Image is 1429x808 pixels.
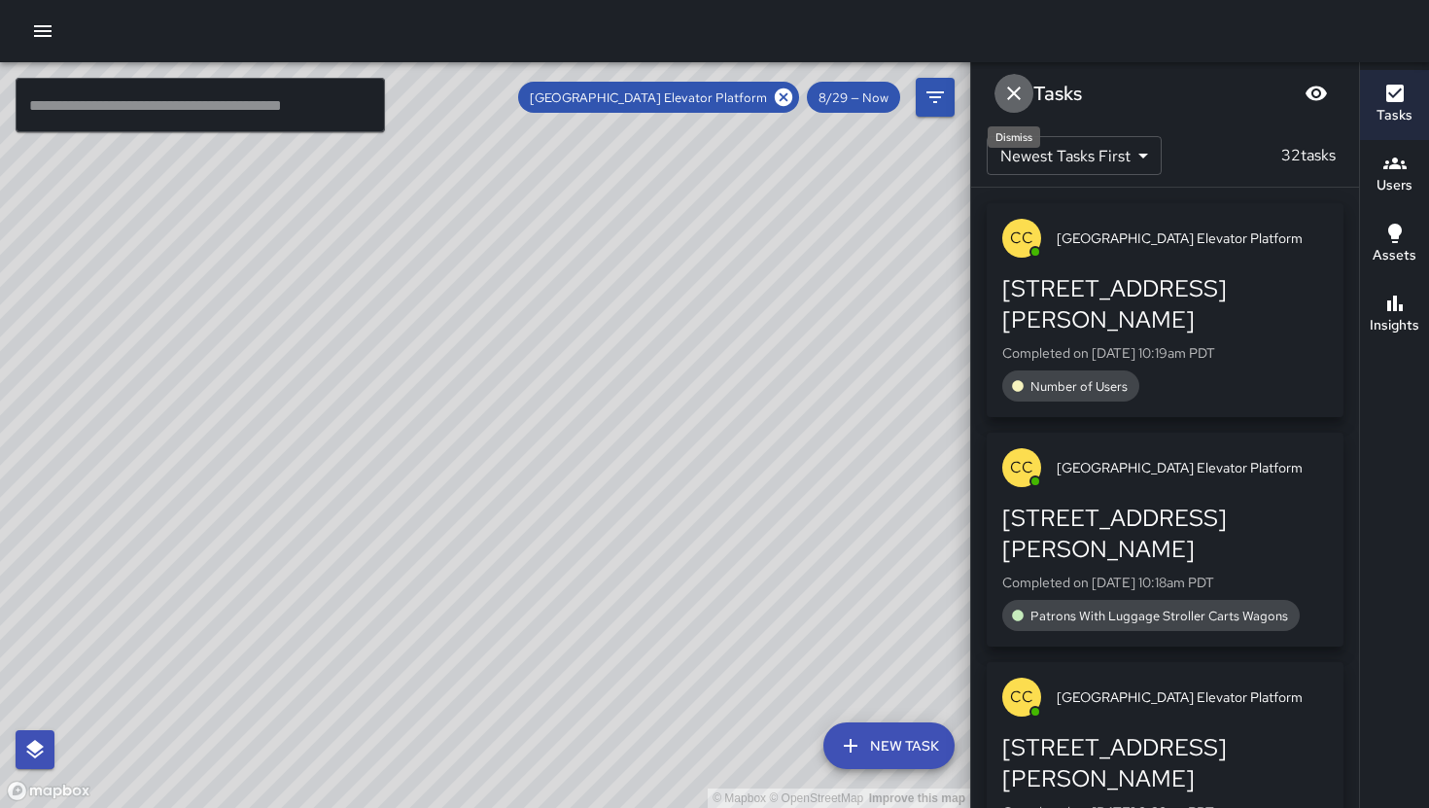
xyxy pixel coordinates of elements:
[988,126,1040,148] div: Dismiss
[1010,685,1033,709] p: CC
[1002,732,1328,794] div: [STREET_ADDRESS][PERSON_NAME]
[1360,280,1429,350] button: Insights
[518,82,799,113] div: [GEOGRAPHIC_DATA] Elevator Platform
[1360,210,1429,280] button: Assets
[987,433,1343,647] button: CC[GEOGRAPHIC_DATA] Elevator Platform[STREET_ADDRESS][PERSON_NAME]Completed on [DATE] 10:18am PDT...
[916,78,955,117] button: Filters
[1297,74,1336,113] button: Blur
[994,74,1033,113] button: Dismiss
[1360,70,1429,140] button: Tasks
[1010,456,1033,479] p: CC
[1019,608,1300,624] span: Patrons With Luggage Stroller Carts Wagons
[1377,105,1412,126] h6: Tasks
[1373,245,1416,266] h6: Assets
[1370,315,1419,336] h6: Insights
[987,136,1162,175] div: Newest Tasks First
[1273,144,1343,167] p: 32 tasks
[1033,78,1082,109] h6: Tasks
[823,722,955,769] button: New Task
[1360,140,1429,210] button: Users
[1010,227,1033,250] p: CC
[1057,687,1328,707] span: [GEOGRAPHIC_DATA] Elevator Platform
[1002,573,1328,592] p: Completed on [DATE] 10:18am PDT
[807,89,900,106] span: 8/29 — Now
[1002,503,1328,565] div: [STREET_ADDRESS][PERSON_NAME]
[1019,378,1139,395] span: Number of Users
[987,203,1343,417] button: CC[GEOGRAPHIC_DATA] Elevator Platform[STREET_ADDRESS][PERSON_NAME]Completed on [DATE] 10:19am PDT...
[1057,458,1328,477] span: [GEOGRAPHIC_DATA] Elevator Platform
[1002,343,1328,363] p: Completed on [DATE] 10:19am PDT
[1002,273,1328,335] div: [STREET_ADDRESS][PERSON_NAME]
[518,89,779,106] span: [GEOGRAPHIC_DATA] Elevator Platform
[1377,175,1412,196] h6: Users
[1057,228,1328,248] span: [GEOGRAPHIC_DATA] Elevator Platform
